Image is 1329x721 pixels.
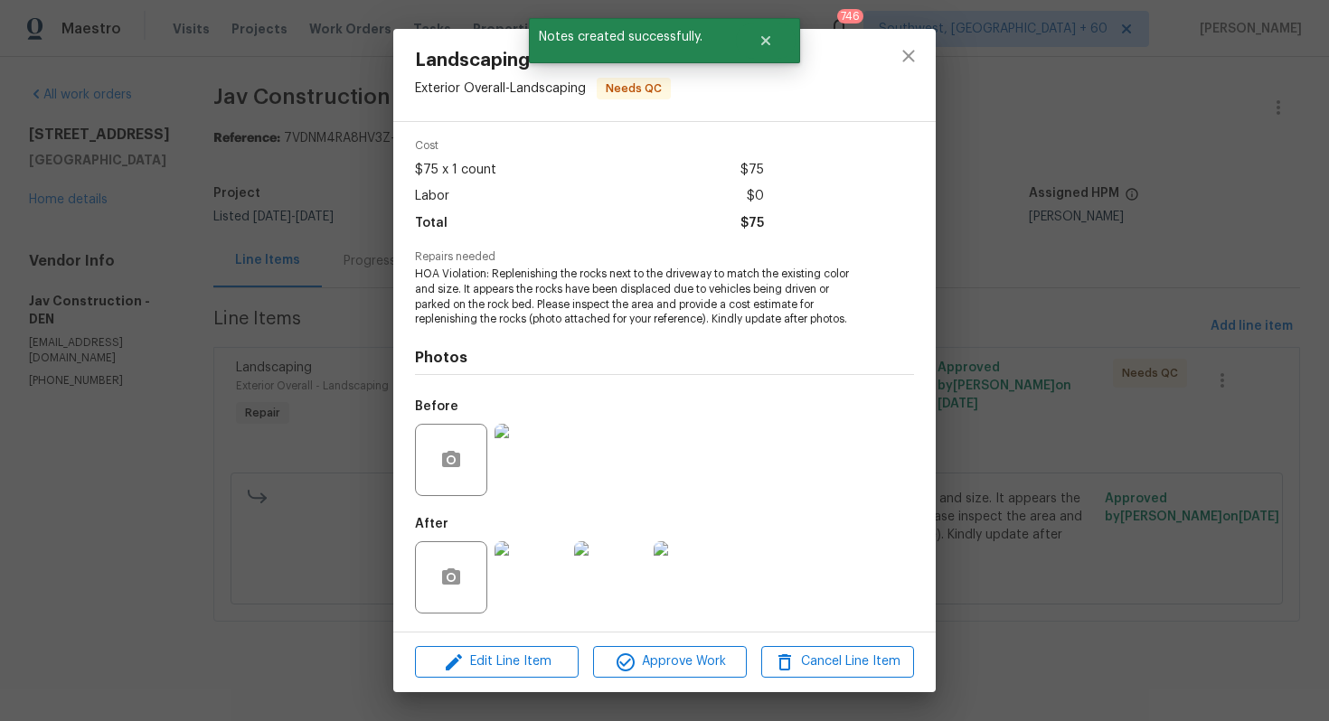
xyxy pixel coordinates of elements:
span: Cancel Line Item [767,651,909,673]
span: $75 x 1 count [415,157,496,183]
button: Cancel Line Item [761,646,914,678]
span: $75 [740,157,764,183]
button: Approve Work [593,646,746,678]
span: Repairs needed [415,251,914,263]
div: 746 [841,7,860,25]
h5: After [415,518,448,530]
span: Notes created successfully. [529,18,736,56]
span: Labor [415,183,449,210]
h5: Before [415,400,458,413]
span: Edit Line Item [420,651,573,673]
span: Cost [415,140,764,152]
span: Needs QC [599,80,669,98]
span: $0 [747,183,764,210]
button: Edit Line Item [415,646,579,678]
span: $75 [740,211,764,237]
span: Approve Work [599,651,740,673]
button: Close [736,23,796,59]
span: Landscaping [415,51,671,70]
span: Exterior Overall - Landscaping [415,82,586,95]
span: Total [415,211,448,237]
button: close [887,34,930,78]
span: HOA Violation: Replenishing the rocks next to the driveway to match the existing color and size. ... [415,267,864,327]
h4: Photos [415,349,914,367]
